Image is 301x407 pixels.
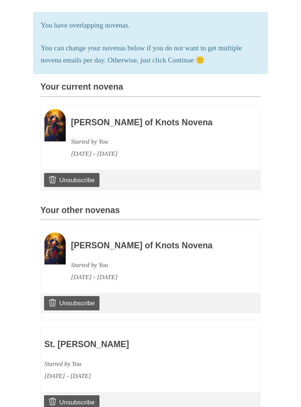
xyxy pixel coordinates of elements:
a: Unsubscribe [44,296,99,310]
img: Novena image [44,109,66,141]
a: Unsubscribe [44,173,99,187]
p: You can change your novenas below if you do not want to get multiple novena emails per day. Other... [41,42,260,66]
div: Started by You [71,136,240,148]
h3: Your current novena [40,82,261,97]
img: Novena image [44,233,66,264]
div: [DATE] - [DATE] [71,271,240,283]
h3: [PERSON_NAME] of Knots Novena [71,118,240,127]
p: You have overlapping novenas. [41,19,260,32]
h3: [PERSON_NAME] of Knots Novena [71,241,240,251]
div: [DATE] - [DATE] [44,370,214,382]
div: Started by You [44,358,214,370]
h3: Your other novenas [40,206,261,220]
div: Started by You [71,259,240,271]
h3: St. [PERSON_NAME] [44,340,214,349]
div: [DATE] - [DATE] [71,148,240,160]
